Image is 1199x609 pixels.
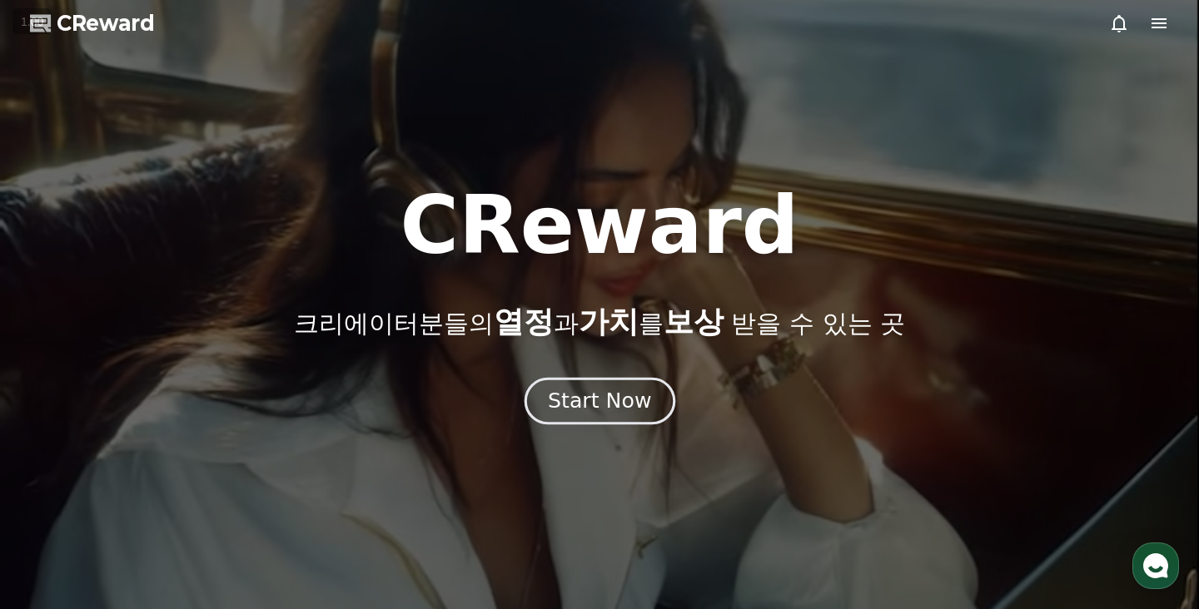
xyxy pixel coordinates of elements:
[52,496,62,509] span: 홈
[664,304,724,339] span: 보상
[5,471,110,512] a: 홈
[524,378,674,425] button: Start Now
[494,304,554,339] span: 열정
[579,304,639,339] span: 가치
[400,186,799,265] h1: CReward
[548,387,651,415] div: Start Now
[257,496,277,509] span: 설정
[528,395,672,411] a: Start Now
[294,305,905,339] p: 크리에이터분들의 과 를 받을 수 있는 곳
[215,471,320,512] a: 설정
[30,10,155,37] a: CReward
[57,10,155,37] span: CReward
[110,471,215,512] a: 대화
[152,497,172,510] span: 대화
